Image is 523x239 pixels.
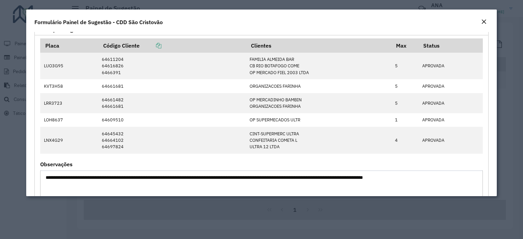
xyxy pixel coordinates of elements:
[481,19,487,24] em: Fechar
[479,18,489,27] button: Close
[40,160,73,168] label: Observações
[98,113,246,127] td: 64609510
[40,113,98,127] td: LOH8637
[392,113,419,127] td: 1
[419,38,483,53] th: Status
[419,79,483,93] td: APROVADA
[98,79,246,93] td: 64661681
[40,93,98,113] td: LRR3723
[392,38,419,53] th: Max
[419,93,483,113] td: APROVADA
[392,53,419,79] td: 5
[98,38,246,53] th: Código Cliente
[246,53,392,79] td: FAMILIA ALMEIDA BAR CB RIO BOTAFOGO COME OP MERCADO FIEL 2003 LTDA
[40,38,98,53] th: Placa
[246,127,392,154] td: CINT-SUPERMERC ULTRA CONFEITARIA COMETA L ULTRA 12 LTDA
[392,93,419,113] td: 5
[46,27,126,32] span: Mapas Sugeridos: Placa-Cliente
[246,38,392,53] th: Clientes
[98,127,246,154] td: 64645432 64664102 64697824
[419,113,483,127] td: APROVADA
[246,79,392,93] td: ORGANIZACOES FARINHA
[98,53,246,79] td: 64611204 64616826 6466391
[419,53,483,79] td: APROVADA
[34,18,163,26] h4: Formulário Painel de Sugestão - CDD São Cristovão
[40,53,98,79] td: LUO3G95
[419,127,483,154] td: APROVADA
[98,93,246,113] td: 64661482 64661681
[392,127,419,154] td: 4
[246,113,392,127] td: OP SUPERMECADOS ULTR
[140,42,161,49] a: Copiar
[40,79,98,93] td: KVT3H58
[392,79,419,93] td: 5
[246,93,392,113] td: OP MERCADINHO BAMBIN ORGANIZACOES FARINHA
[40,127,98,154] td: LNX4G29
